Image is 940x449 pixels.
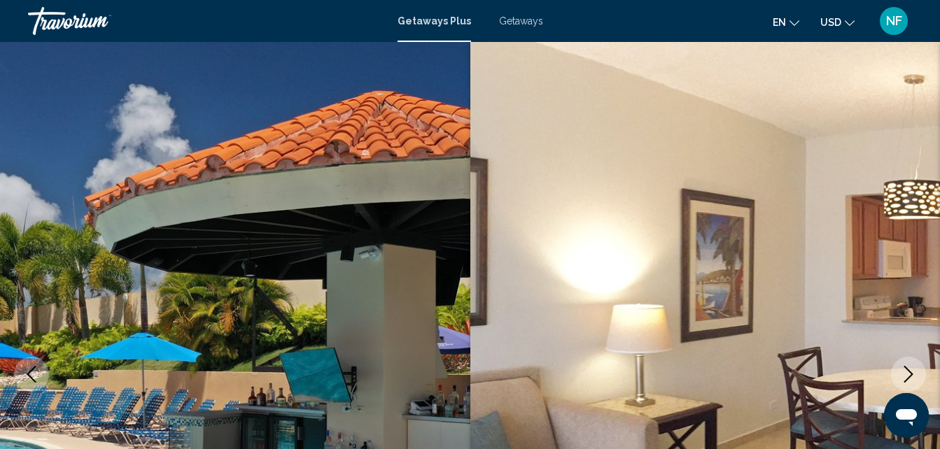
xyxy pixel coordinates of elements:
button: Change currency [820,12,855,32]
button: Previous image [14,357,49,392]
a: Travorium [28,7,384,35]
span: en [773,17,786,28]
a: Getaways Plus [398,15,471,27]
button: Change language [773,12,799,32]
button: User Menu [876,6,912,36]
span: USD [820,17,841,28]
span: NF [886,14,902,28]
a: Getaways [499,15,543,27]
iframe: Button to launch messaging window [884,393,929,438]
button: Next image [891,357,926,392]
